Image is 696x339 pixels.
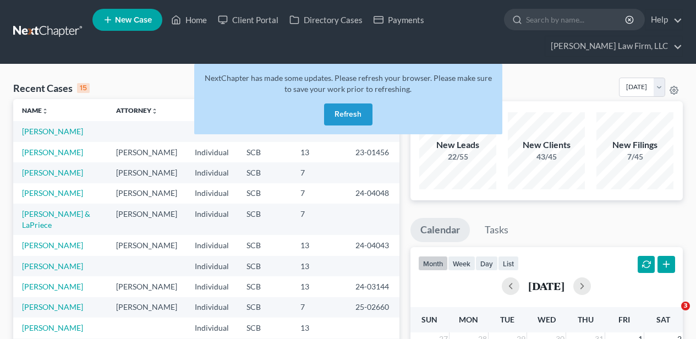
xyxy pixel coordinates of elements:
td: Individual [186,121,238,141]
td: SCB [238,235,292,255]
td: Individual [186,276,238,297]
td: 13 [292,235,347,255]
td: [PERSON_NAME] [107,276,186,297]
td: 13 [292,142,347,162]
td: 24-03144 [347,276,399,297]
a: Nameunfold_more [22,106,48,114]
span: Wed [538,315,556,324]
a: [PERSON_NAME] [22,127,83,136]
td: Individual [186,204,238,235]
i: unfold_more [42,108,48,114]
td: [PERSON_NAME] [107,162,186,183]
i: unfold_more [151,108,158,114]
td: [PERSON_NAME] [107,142,186,162]
td: SCB [238,204,292,235]
a: Home [166,10,212,30]
div: New Clients [508,139,585,151]
td: SCB [238,162,292,183]
div: 22/55 [419,151,496,162]
button: month [418,256,448,271]
iframe: Intercom live chat [659,302,685,328]
div: Recent Cases [13,81,90,95]
span: 3 [681,302,690,310]
td: Individual [186,256,238,276]
td: SCB [238,256,292,276]
a: Directory Cases [284,10,368,30]
td: 23-01456 [347,142,399,162]
td: SCB [238,183,292,204]
td: 13 [292,318,347,338]
td: 24-04048 [347,183,399,204]
td: Individual [186,183,238,204]
button: list [498,256,519,271]
td: Individual [186,297,238,318]
a: [PERSON_NAME] [22,302,83,311]
td: [PERSON_NAME] [107,297,186,318]
a: Payments [368,10,430,30]
td: Individual [186,318,238,338]
a: [PERSON_NAME] & LaPriece [22,209,90,229]
td: 7 [292,204,347,235]
td: [PERSON_NAME] [107,235,186,255]
td: 7 [292,183,347,204]
span: Mon [459,315,478,324]
a: [PERSON_NAME] [22,282,83,291]
td: 24-04043 [347,235,399,255]
td: [PERSON_NAME] [107,204,186,235]
td: SCB [238,142,292,162]
td: 25-02660 [347,297,399,318]
td: [PERSON_NAME] [107,183,186,204]
span: Tue [500,315,514,324]
a: [PERSON_NAME] [22,323,83,332]
div: New Filings [596,139,673,151]
button: week [448,256,475,271]
span: Fri [618,315,630,324]
td: SCB [238,276,292,297]
td: SCB [238,297,292,318]
td: 7 [292,162,347,183]
a: [PERSON_NAME] [22,168,83,177]
td: Individual [186,235,238,255]
td: 13 [292,256,347,276]
a: [PERSON_NAME] [22,261,83,271]
span: Thu [578,315,594,324]
a: [PERSON_NAME] Law Firm, LLC [545,36,682,56]
div: 7/45 [596,151,673,162]
td: 13 [292,276,347,297]
a: Help [645,10,682,30]
td: SCB [238,318,292,338]
div: 43/45 [508,151,585,162]
button: Refresh [324,103,372,125]
a: [PERSON_NAME] [22,240,83,250]
td: Individual [186,162,238,183]
a: Client Portal [212,10,284,30]
a: Calendar [410,218,470,242]
div: 15 [77,83,90,93]
a: Tasks [475,218,518,242]
span: Sun [421,315,437,324]
a: Attorneyunfold_more [116,106,158,114]
input: Search by name... [526,9,627,30]
span: New Case [115,16,152,24]
span: Sat [656,315,670,324]
a: [PERSON_NAME] [22,147,83,157]
td: 7 [292,297,347,318]
button: day [475,256,498,271]
span: NextChapter has made some updates. Please refresh your browser. Please make sure to save your wor... [205,73,492,94]
h2: [DATE] [528,280,565,292]
td: Individual [186,142,238,162]
a: [PERSON_NAME] [22,188,83,198]
div: New Leads [419,139,496,151]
